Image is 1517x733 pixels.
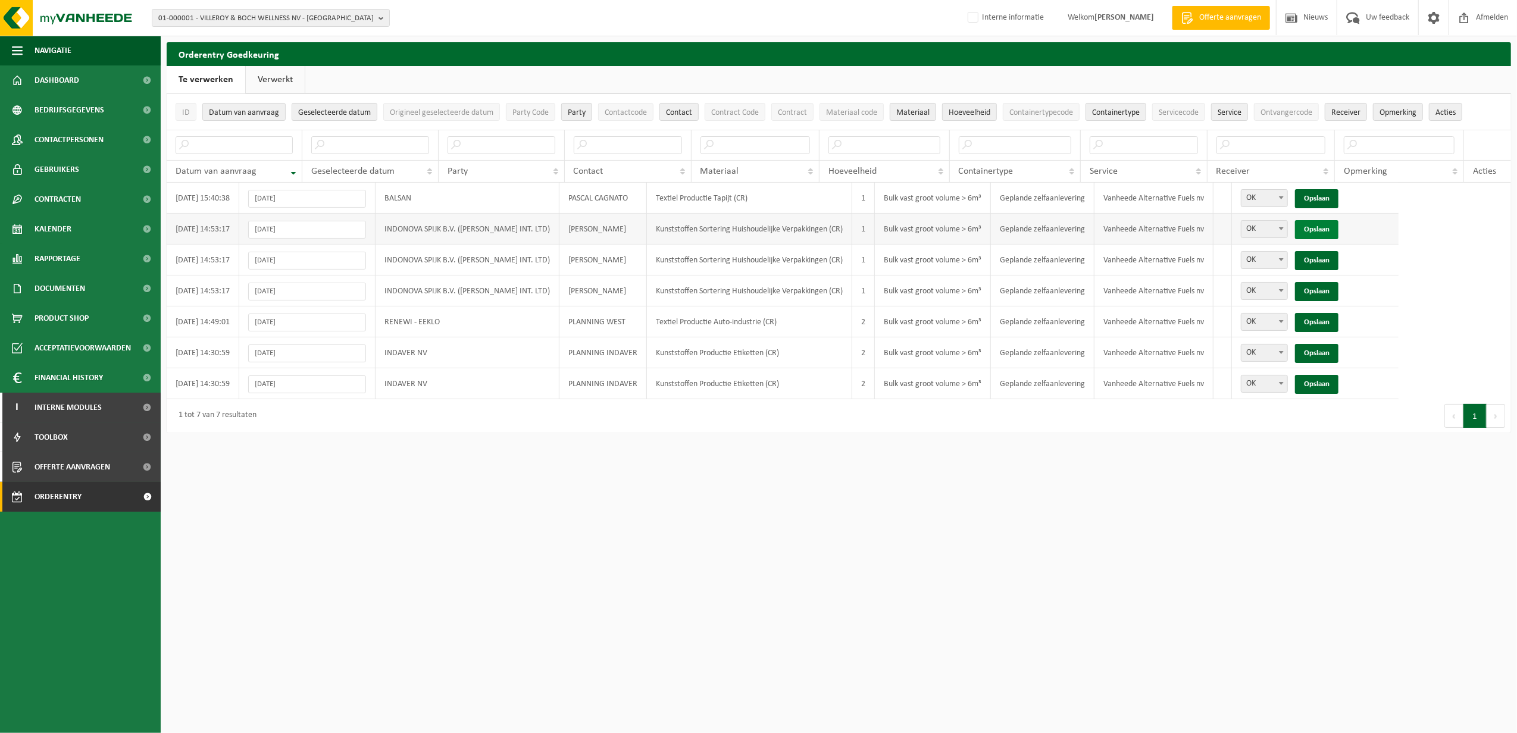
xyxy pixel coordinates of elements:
[1487,404,1505,428] button: Next
[828,167,877,176] span: Hoeveelheid
[173,405,257,427] div: 1 tot 7 van 7 resultaten
[875,275,991,306] td: Bulk vast groot volume > 6m³
[647,337,852,368] td: Kunststoffen Productie Etiketten (CR)
[820,103,884,121] button: Materiaal codeMateriaal code: Activate to sort
[666,108,692,117] span: Contact
[167,66,245,93] a: Te verwerken
[875,245,991,275] td: Bulk vast groot volume > 6m³
[1241,190,1287,206] span: OK
[1094,368,1213,399] td: Vanheede Alternative Fuels nv
[35,65,79,95] span: Dashboard
[1429,103,1462,121] button: Acties
[167,214,239,245] td: [DATE] 14:53:17
[1241,189,1288,207] span: OK
[1094,214,1213,245] td: Vanheede Alternative Fuels nv
[1473,167,1496,176] span: Acties
[959,167,1014,176] span: Containertype
[1092,108,1140,117] span: Containertype
[1444,404,1463,428] button: Previous
[209,108,279,117] span: Datum van aanvraag
[176,167,257,176] span: Datum van aanvraag
[1241,314,1287,330] span: OK
[167,275,239,306] td: [DATE] 14:53:17
[1218,108,1241,117] span: Service
[1435,108,1456,117] span: Acties
[1172,6,1270,30] a: Offerte aanvragen
[383,103,500,121] button: Origineel geselecteerde datumOrigineel geselecteerde datum: Activate to sort
[1295,282,1338,301] a: Opslaan
[991,245,1094,275] td: Geplande zelfaanlevering
[1241,344,1287,361] span: OK
[771,103,814,121] button: ContractContract: Activate to sort
[35,155,79,184] span: Gebruikers
[390,108,493,117] span: Origineel geselecteerde datum
[852,214,875,245] td: 1
[1094,306,1213,337] td: Vanheede Alternative Fuels nv
[1241,375,1288,393] span: OK
[1241,283,1287,299] span: OK
[506,103,555,121] button: Party CodeParty Code: Activate to sort
[1196,12,1264,24] span: Offerte aanvragen
[167,245,239,275] td: [DATE] 14:53:17
[376,214,559,245] td: INDONOVA SPIJK B.V. ([PERSON_NAME] INT. LTD)
[561,103,592,121] button: PartyParty: Activate to sort
[647,368,852,399] td: Kunststoffen Productie Etiketten (CR)
[35,363,103,393] span: Financial History
[559,306,647,337] td: PLANNING WEST
[1090,167,1118,176] span: Service
[559,183,647,214] td: PASCAL CAGNATO
[647,306,852,337] td: Textiel Productie Auto-industrie (CR)
[1344,167,1387,176] span: Opmerking
[875,368,991,399] td: Bulk vast groot volume > 6m³
[1216,167,1250,176] span: Receiver
[512,108,549,117] span: Party Code
[298,108,371,117] span: Geselecteerde datum
[1094,183,1213,214] td: Vanheede Alternative Fuels nv
[1331,108,1360,117] span: Receiver
[1241,221,1287,237] span: OK
[1241,375,1287,392] span: OK
[875,306,991,337] td: Bulk vast groot volume > 6m³
[559,245,647,275] td: [PERSON_NAME]
[1003,103,1080,121] button: ContainertypecodeContainertypecode: Activate to sort
[1241,251,1288,269] span: OK
[35,482,135,512] span: Orderentry Goedkeuring
[647,214,852,245] td: Kunststoffen Sortering Huishoudelijke Verpakkingen (CR)
[1094,245,1213,275] td: Vanheede Alternative Fuels nv
[376,368,559,399] td: INDAVER NV
[1325,103,1367,121] button: ReceiverReceiver: Activate to sort
[890,103,936,121] button: MateriaalMateriaal: Activate to sort
[711,108,759,117] span: Contract Code
[852,306,875,337] td: 2
[705,103,765,121] button: Contract CodeContract Code: Activate to sort
[376,337,559,368] td: INDAVER NV
[152,9,390,27] button: 01-000001 - VILLEROY & BOCH WELLNESS NV - [GEOGRAPHIC_DATA]
[1380,108,1416,117] span: Opmerking
[1241,252,1287,268] span: OK
[1152,103,1205,121] button: ServicecodeServicecode: Activate to sort
[35,184,81,214] span: Contracten
[991,214,1094,245] td: Geplande zelfaanlevering
[35,303,89,333] span: Product Shop
[1463,404,1487,428] button: 1
[182,108,190,117] span: ID
[991,368,1094,399] td: Geplande zelfaanlevering
[246,66,305,93] a: Verwerkt
[896,108,930,117] span: Materiaal
[1211,103,1248,121] button: ServiceService: Activate to sort
[991,337,1094,368] td: Geplande zelfaanlevering
[605,108,647,117] span: Contactcode
[35,393,102,422] span: Interne modules
[1295,313,1338,332] a: Opslaan
[158,10,374,27] span: 01-000001 - VILLEROY & BOCH WELLNESS NV - [GEOGRAPHIC_DATA]
[35,333,131,363] span: Acceptatievoorwaarden
[659,103,699,121] button: ContactContact: Activate to sort
[1373,103,1423,121] button: OpmerkingOpmerking: Activate to sort
[949,108,990,117] span: Hoeveelheid
[176,103,196,121] button: IDID: Activate to sort
[1009,108,1073,117] span: Containertypecode
[1295,375,1338,394] a: Opslaan
[559,368,647,399] td: PLANNING INDAVER
[167,306,239,337] td: [DATE] 14:49:01
[202,103,286,121] button: Datum van aanvraagDatum van aanvraag: Activate to remove sorting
